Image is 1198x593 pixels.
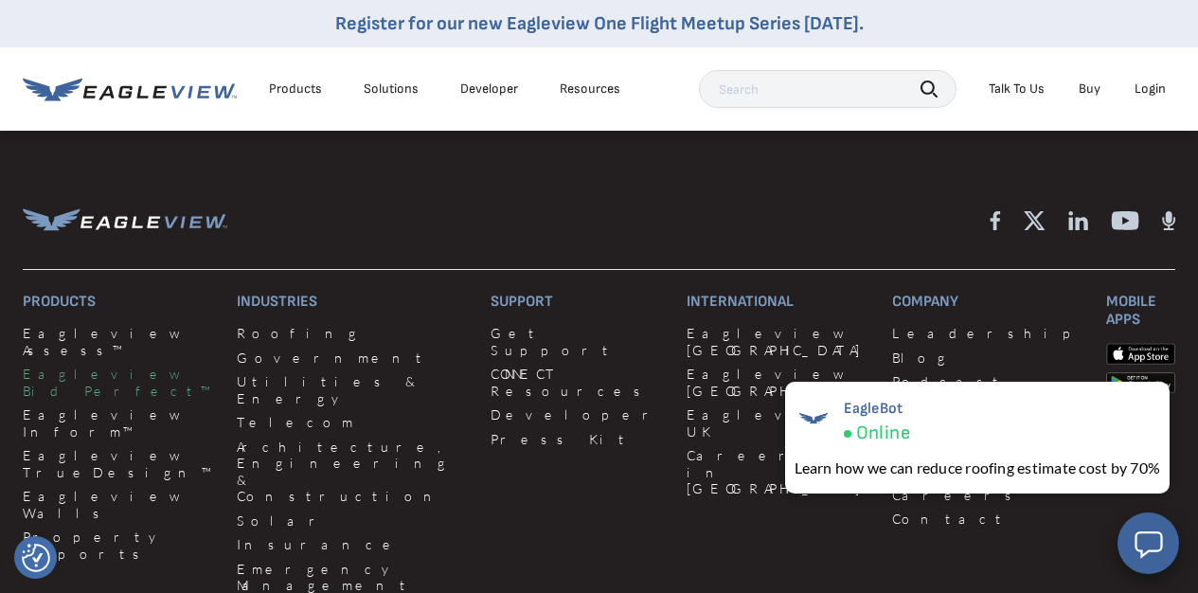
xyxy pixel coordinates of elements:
a: CONNECT Resources [491,366,664,399]
a: Utilities & Energy [237,373,468,406]
a: Developer [460,81,518,98]
img: EagleBot [795,400,832,438]
h3: Support [491,293,664,311]
div: Login [1135,81,1166,98]
a: Eagleview Bid Perfect™ [23,366,214,399]
img: apple-app-store.png [1106,343,1175,365]
button: Open chat window [1118,512,1179,574]
a: Press Kit [491,431,664,448]
a: Eagleview [GEOGRAPHIC_DATA] [687,366,869,399]
a: Eagleview [GEOGRAPHIC_DATA] [687,325,869,358]
span: Online [856,422,910,445]
a: Eagleview TrueDesign™ [23,447,214,480]
span: EagleBot [844,400,910,418]
a: Get Support [491,325,664,358]
a: Contact [892,511,1083,528]
a: Eagleview Assess™ [23,325,214,358]
a: Blog [892,350,1083,367]
a: Developer [491,406,664,423]
button: Consent Preferences [22,544,50,572]
a: Buy [1079,81,1100,98]
div: Talk To Us [989,81,1045,98]
div: Products [269,81,322,98]
a: Insurance [237,536,468,553]
a: Architecture, Engineering & Construction [237,439,468,505]
a: Careers in [GEOGRAPHIC_DATA] [687,447,869,497]
a: Register for our new Eagleview One Flight Meetup Series [DATE]. [335,12,864,35]
a: Property Reports [23,529,214,562]
h3: Company [892,293,1083,311]
h3: International [687,293,869,311]
a: Eagleview Inform™ [23,406,214,440]
div: Learn how we can reduce roofing estimate cost by 70% [795,457,1160,479]
img: Revisit consent button [22,544,50,572]
a: Leadership [892,325,1083,342]
input: Search [699,70,957,108]
a: Roofing [237,325,468,342]
a: Telecom [237,414,468,431]
div: Resources [560,81,620,98]
h3: Industries [237,293,468,311]
a: Government [237,350,468,367]
h3: Products [23,293,214,311]
a: Eagleview Walls [23,488,214,521]
a: Solar [237,512,468,530]
a: Eagleview UK [687,406,869,440]
div: Solutions [364,81,419,98]
h3: Mobile Apps [1106,293,1175,329]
